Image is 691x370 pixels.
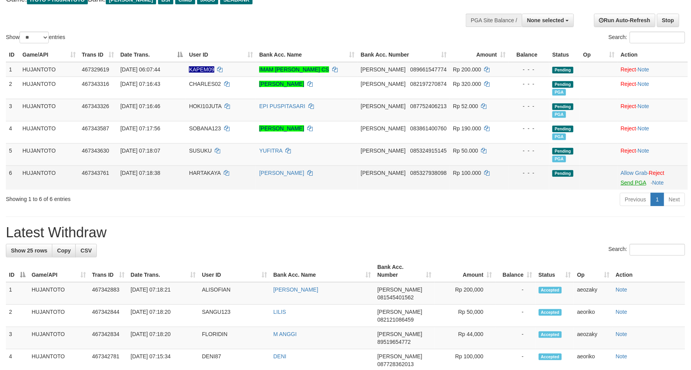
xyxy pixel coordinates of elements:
span: Rp 100.000 [453,170,481,176]
td: · [618,62,688,77]
a: Reject [621,66,636,73]
td: - [495,282,536,305]
span: Marked by aeoriko [552,111,566,118]
span: Accepted [539,287,562,294]
span: Copy 087752406213 to clipboard [410,103,447,109]
input: Search: [630,244,685,256]
span: Accepted [539,309,562,316]
span: Pending [552,148,573,155]
td: 467342844 [89,305,128,327]
a: Note [616,353,627,359]
a: Note [638,103,650,109]
span: Copy 89519654772 to clipboard [378,339,411,345]
td: HUJANTOTO [28,327,89,349]
label: Show entries [6,32,65,43]
a: CSV [75,244,97,257]
th: User ID: activate to sort column ascending [199,260,270,282]
span: [PERSON_NAME] [378,309,422,315]
th: Bank Acc. Name: activate to sort column ascending [256,48,358,62]
a: Reject [649,170,664,176]
a: Next [664,193,685,206]
span: [PERSON_NAME] [361,81,406,87]
input: Search: [630,32,685,43]
div: PGA Site Balance / [466,14,522,27]
th: Date Trans.: activate to sort column descending [117,48,186,62]
td: HUJANTOTO [20,165,79,190]
th: User ID: activate to sort column ascending [186,48,256,62]
td: 1 [6,282,28,305]
span: Pending [552,81,573,88]
span: Copy 089661547774 to clipboard [410,66,447,73]
span: [DATE] 07:17:56 [120,125,160,132]
label: Search: [609,244,685,256]
span: Copy 085324915145 to clipboard [410,148,447,154]
div: - - - [512,80,546,88]
span: 467343630 [82,148,109,154]
th: ID [6,48,20,62]
td: 467342834 [89,327,128,349]
a: DENI [273,353,286,359]
button: None selected [522,14,574,27]
span: 467343326 [82,103,109,109]
span: CSV [80,247,92,254]
span: Rp 50.000 [453,148,478,154]
th: Bank Acc. Name: activate to sort column ascending [270,260,374,282]
span: · [621,170,649,176]
th: Action [613,260,685,282]
td: 2 [6,76,20,99]
span: 467329619 [82,66,109,73]
a: Show 25 rows [6,244,52,257]
a: Reject [621,103,636,109]
span: Rp 320.000 [453,81,481,87]
a: Note [638,81,650,87]
span: Pending [552,126,573,132]
td: HUJANTOTO [20,99,79,121]
td: [DATE] 07:18:20 [128,305,199,327]
a: Send PGA [621,180,646,186]
td: Rp 200,000 [435,282,495,305]
td: Rp 44,000 [435,327,495,349]
th: Amount: activate to sort column ascending [435,260,495,282]
td: Rp 50,000 [435,305,495,327]
td: 467342883 [89,282,128,305]
span: [DATE] 07:18:38 [120,170,160,176]
span: Copy [57,247,71,254]
span: Copy 082197270874 to clipboard [410,81,447,87]
a: Reject [621,125,636,132]
th: Action [618,48,688,62]
div: - - - [512,169,546,177]
a: [PERSON_NAME] [259,81,304,87]
span: 467343587 [82,125,109,132]
span: Copy 082121086459 to clipboard [378,317,414,323]
span: 467343316 [82,81,109,87]
span: Nama rekening ada tanda titik/strip, harap diedit [189,66,214,73]
span: 467343761 [82,170,109,176]
th: Op: activate to sort column ascending [580,48,618,62]
td: [DATE] 07:18:20 [128,327,199,349]
a: Note [616,309,627,315]
td: HUJANTOTO [20,143,79,165]
a: [PERSON_NAME] [273,286,318,293]
a: [PERSON_NAME] [259,170,304,176]
a: Run Auto-Refresh [594,14,655,27]
th: Game/API: activate to sort column ascending [28,260,89,282]
select: Showentries [20,32,49,43]
a: Reject [621,81,636,87]
span: Marked by aeoriko [552,89,566,96]
div: Showing 1 to 6 of 6 entries [6,192,282,203]
span: [PERSON_NAME] [361,148,406,154]
th: Date Trans.: activate to sort column ascending [128,260,199,282]
div: - - - [512,66,546,73]
td: 6 [6,165,20,190]
div: - - - [512,102,546,110]
td: aeoriko [574,305,613,327]
a: YUFITRA [259,148,282,154]
td: 3 [6,327,28,349]
span: SOBANA123 [189,125,221,132]
a: Note [638,125,650,132]
a: Note [616,331,627,337]
a: EPI PUSPITASARI [259,103,305,109]
td: aeozaky [574,327,613,349]
span: Show 25 rows [11,247,47,254]
td: FLORIDIN [199,327,270,349]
